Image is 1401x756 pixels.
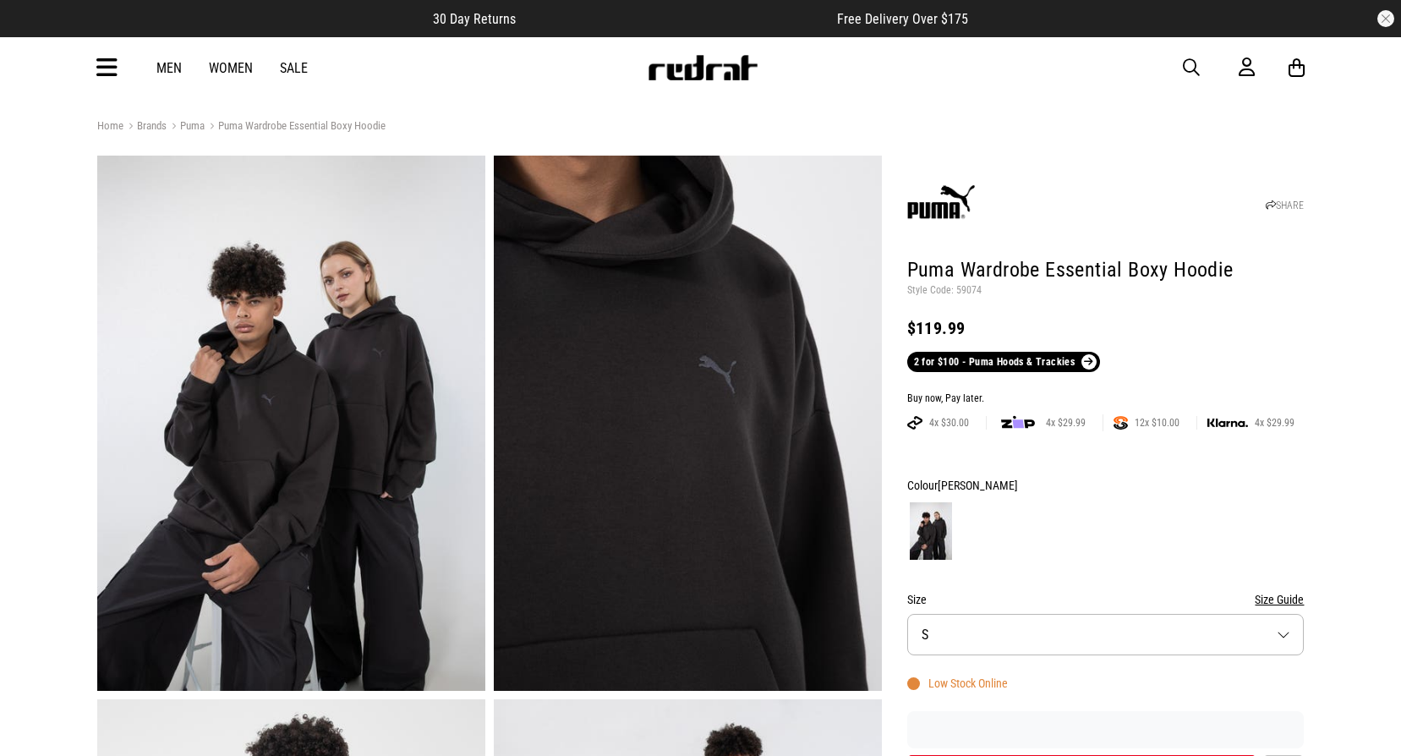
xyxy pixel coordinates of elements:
a: Puma Wardrobe Essential Boxy Hoodie [205,119,386,135]
span: Free Delivery Over $175 [837,11,968,27]
img: Redrat logo [647,55,758,80]
img: Puma Black [910,502,952,560]
span: 4x $29.99 [1248,416,1301,430]
span: S [922,627,928,643]
h1: Puma Wardrobe Essential Boxy Hoodie [907,257,1305,284]
img: AFTERPAY [907,416,922,430]
button: Size Guide [1255,589,1304,610]
img: Puma Wardrobe Essential Boxy Hoodie in Black [494,156,882,691]
p: Style Code: 59074 [907,284,1305,298]
img: zip [1001,414,1035,431]
img: Puma [907,170,975,238]
img: KLARNA [1207,419,1248,428]
div: Low Stock Online [907,677,1008,690]
img: SPLITPAY [1114,416,1128,430]
div: $119.99 [907,318,1305,338]
button: S [907,614,1305,655]
div: Size [907,589,1305,610]
a: SHARE [1266,200,1304,211]
a: Puma [167,119,205,135]
span: 30 Day Returns [433,11,516,27]
span: 12x $10.00 [1128,416,1186,430]
a: 2 for $100 - Puma Hoods & Trackies [907,352,1100,372]
iframe: Customer reviews powered by Trustpilot [907,721,1305,738]
div: Buy now, Pay later. [907,392,1305,406]
a: Sale [280,60,308,76]
a: Home [97,119,123,132]
div: Colour [907,475,1305,496]
a: Brands [123,119,167,135]
span: 4x $29.99 [1039,416,1092,430]
span: [PERSON_NAME] [938,479,1018,492]
span: 4x $30.00 [922,416,976,430]
a: Women [209,60,253,76]
iframe: Customer reviews powered by Trustpilot [550,10,803,27]
img: Puma Wardrobe Essential Boxy Hoodie in Black [97,156,485,691]
a: Men [156,60,182,76]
